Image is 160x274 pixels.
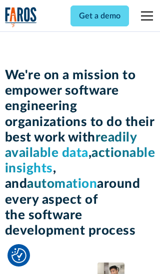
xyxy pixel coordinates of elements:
[11,248,26,263] img: Revisit consent button
[27,177,97,190] span: automation
[11,248,26,263] button: Cookie Settings
[5,7,37,27] a: home
[5,7,37,27] img: Logo of the analytics and reporting company Faros.
[70,5,129,26] a: Get a demo
[5,131,137,159] span: readily available data
[5,68,155,239] h1: We're on a mission to empower software engineering organizations to do their best work with , , a...
[135,4,155,28] div: menu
